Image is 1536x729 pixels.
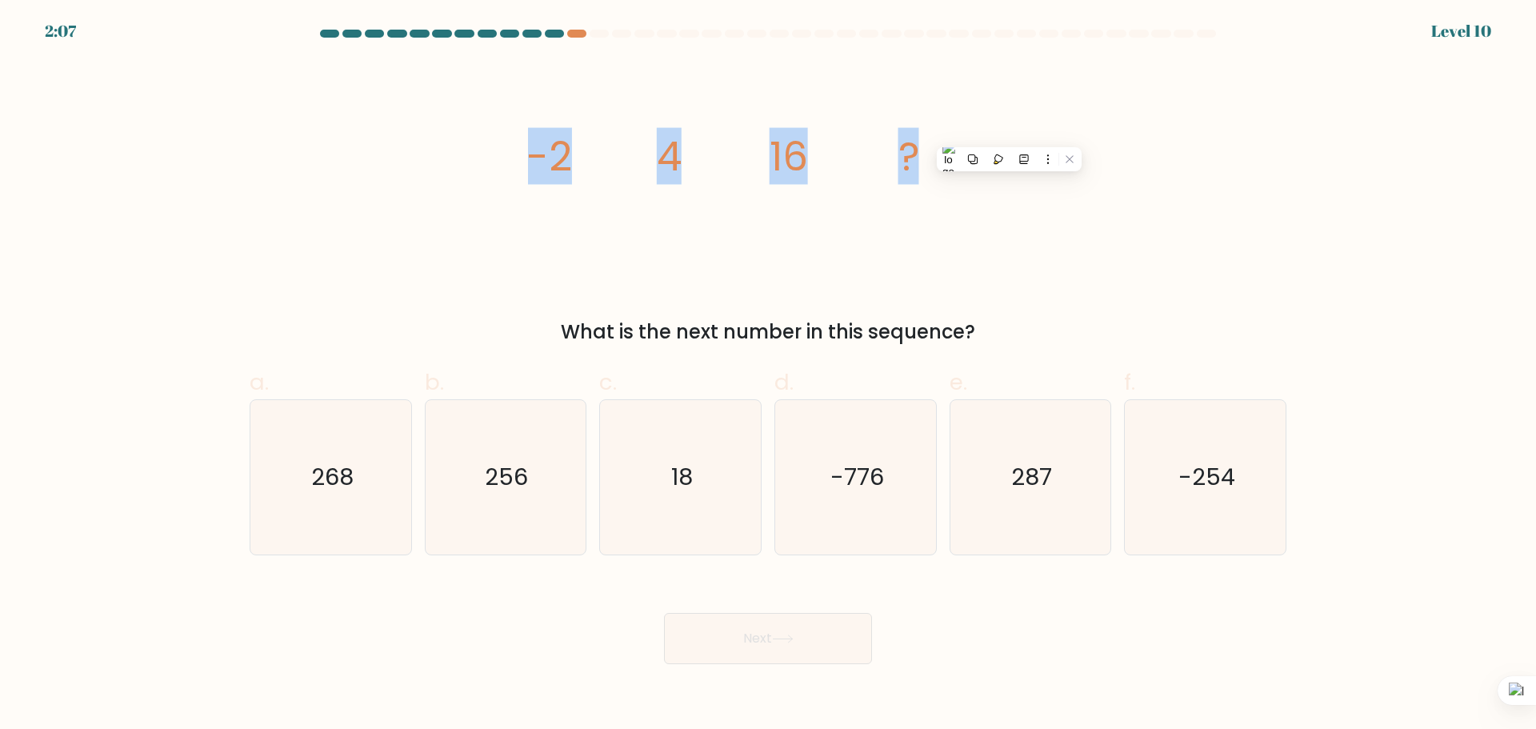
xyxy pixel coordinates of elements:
tspan: 4 [657,128,682,185]
text: 256 [486,461,529,493]
text: -776 [830,461,884,493]
span: a. [250,367,269,398]
button: Next [664,613,872,664]
span: e. [950,367,967,398]
tspan: -2 [526,128,572,185]
span: f. [1124,367,1135,398]
span: d. [774,367,794,398]
div: 2:07 [45,19,76,43]
div: What is the next number in this sequence? [259,318,1277,346]
text: -254 [1178,461,1235,493]
div: Level 10 [1431,19,1491,43]
span: c. [599,367,617,398]
text: 268 [311,461,354,493]
tspan: ? [898,128,919,185]
span: b. [425,367,444,398]
text: 287 [1011,461,1052,493]
text: 18 [671,461,693,493]
tspan: 16 [770,128,808,185]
